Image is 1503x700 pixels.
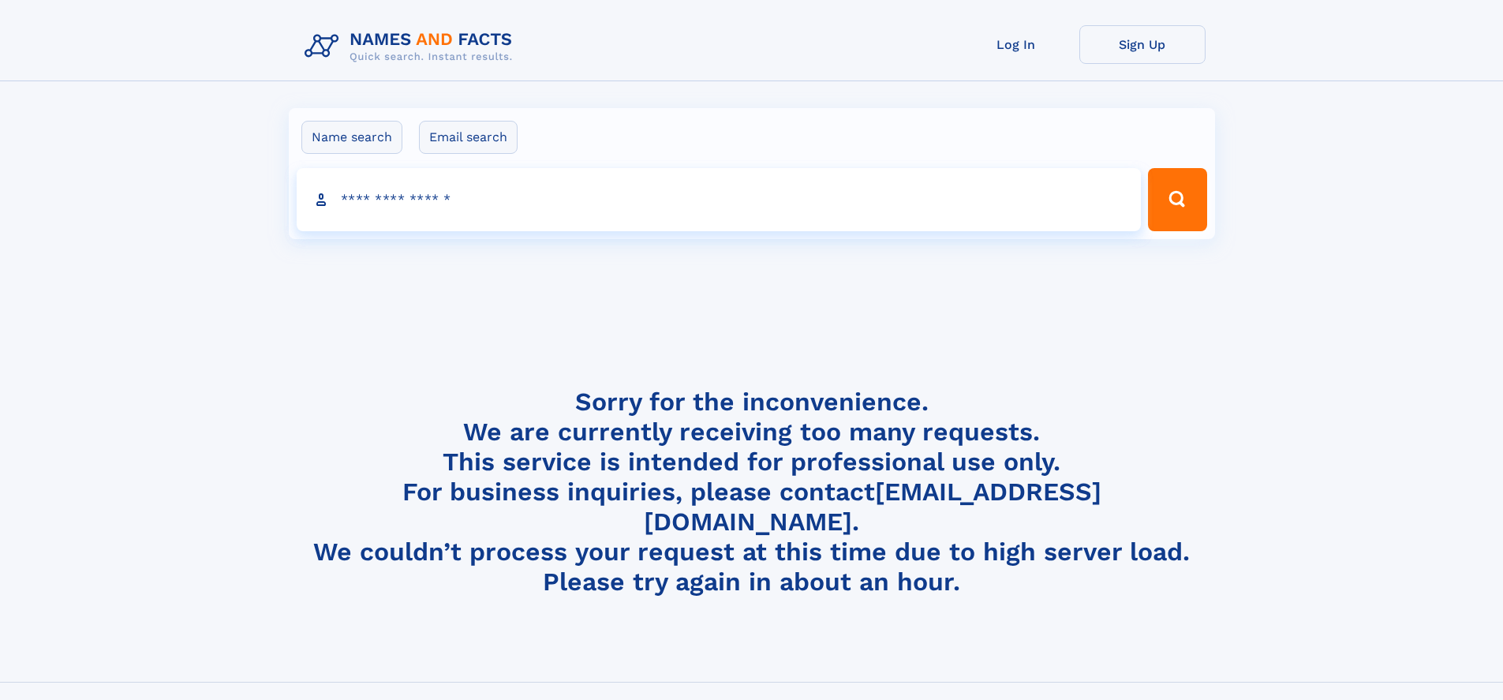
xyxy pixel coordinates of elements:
[298,387,1206,597] h4: Sorry for the inconvenience. We are currently receiving too many requests. This service is intend...
[1079,25,1206,64] a: Sign Up
[1148,168,1206,231] button: Search Button
[297,168,1142,231] input: search input
[301,121,402,154] label: Name search
[298,25,525,68] img: Logo Names and Facts
[644,477,1101,537] a: [EMAIL_ADDRESS][DOMAIN_NAME]
[419,121,518,154] label: Email search
[953,25,1079,64] a: Log In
